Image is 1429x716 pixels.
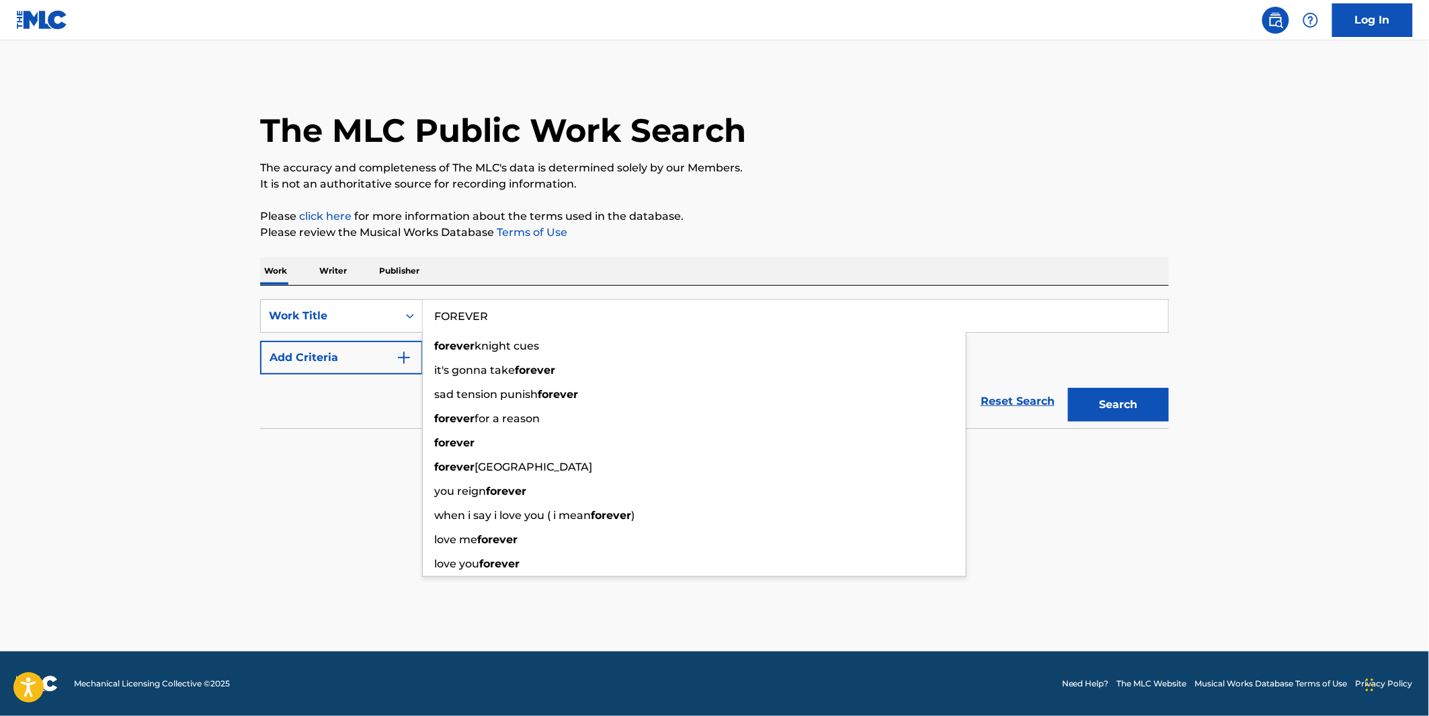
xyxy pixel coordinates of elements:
[974,387,1061,416] a: Reset Search
[1366,665,1374,705] div: Drag
[434,461,475,473] strong: forever
[434,485,486,498] span: you reign
[475,340,539,352] span: knight cues
[260,110,746,151] h1: The MLC Public Work Search
[434,557,479,570] span: love you
[475,461,592,473] span: [GEOGRAPHIC_DATA]
[16,676,58,692] img: logo
[269,308,390,324] div: Work Title
[260,208,1169,225] p: Please for more information about the terms used in the database.
[74,678,230,690] span: Mechanical Licensing Collective © 2025
[434,436,475,449] strong: forever
[260,160,1169,176] p: The accuracy and completeness of The MLC's data is determined solely by our Members.
[515,364,555,376] strong: forever
[1268,12,1284,28] img: search
[1062,678,1109,690] a: Need Help?
[1117,678,1187,690] a: The MLC Website
[434,340,475,352] strong: forever
[434,533,477,546] span: love me
[631,509,635,522] span: )
[591,509,631,522] strong: forever
[315,257,351,285] p: Writer
[1356,678,1413,690] a: Privacy Policy
[538,388,578,401] strong: forever
[475,412,540,425] span: for a reason
[434,364,515,376] span: it's gonna take
[1068,388,1169,422] button: Search
[260,176,1169,192] p: It is not an authoritative source for recording information.
[494,226,567,239] a: Terms of Use
[260,341,423,374] button: Add Criteria
[16,10,68,30] img: MLC Logo
[434,509,591,522] span: when i say i love you ( i mean
[1195,678,1348,690] a: Musical Works Database Terms of Use
[1262,7,1289,34] a: Public Search
[299,210,352,223] a: click here
[396,350,412,366] img: 9d2ae6d4665cec9f34b9.svg
[434,412,475,425] strong: forever
[260,299,1169,428] form: Search Form
[479,557,520,570] strong: forever
[1297,7,1324,34] div: Help
[1332,3,1413,37] a: Log In
[1303,12,1319,28] img: help
[260,225,1169,241] p: Please review the Musical Works Database
[1362,651,1429,716] iframe: Chat Widget
[486,485,526,498] strong: forever
[375,257,423,285] p: Publisher
[260,257,291,285] p: Work
[434,388,538,401] span: sad tension punish
[477,533,518,546] strong: forever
